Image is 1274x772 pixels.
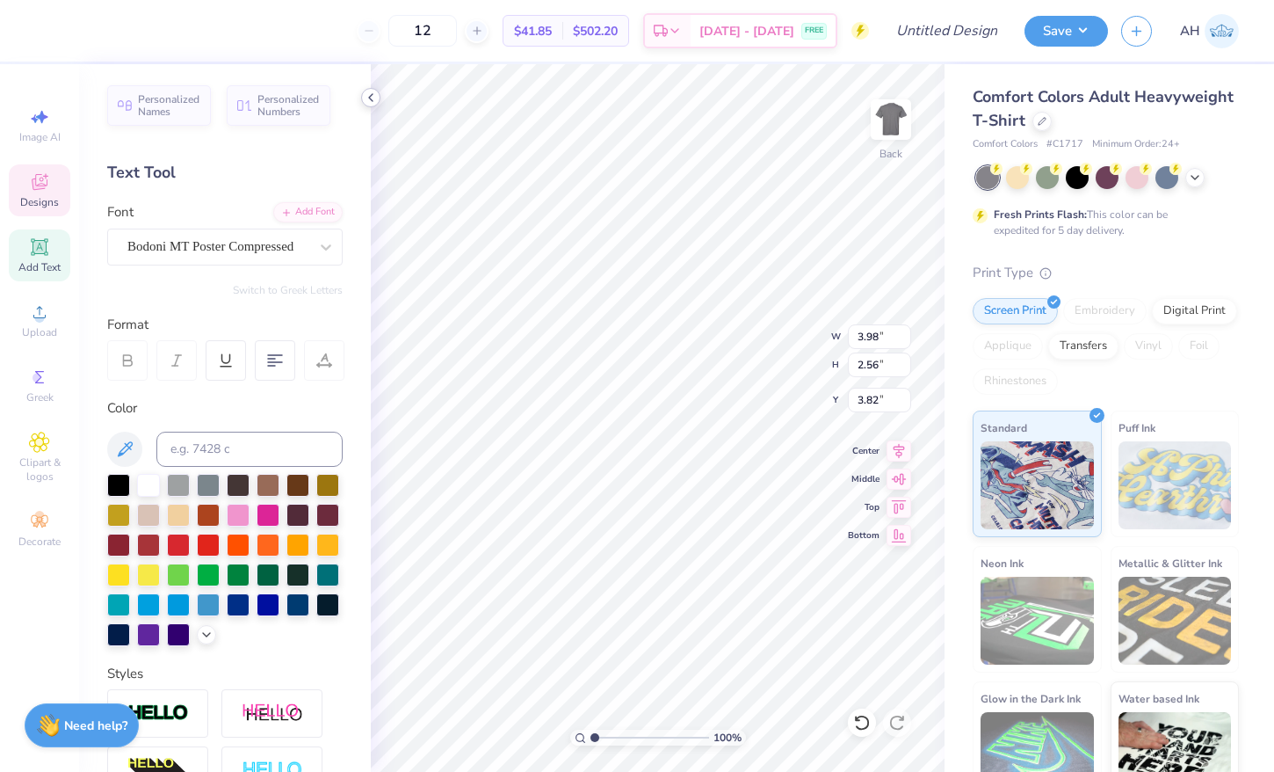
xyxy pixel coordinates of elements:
span: Bottom [848,529,879,542]
span: Clipart & logos [9,455,70,484]
a: AH [1180,14,1239,48]
button: Switch to Greek Letters [233,283,343,297]
span: Center [848,445,879,457]
strong: Need help? [64,717,127,734]
span: Minimum Order: 24 + [1092,137,1180,152]
div: Text Tool [107,161,343,185]
span: Personalized Numbers [257,93,320,118]
div: Format [107,315,344,335]
div: Embroidery [1063,298,1147,324]
div: Back [879,146,902,162]
span: Image AI [19,130,61,144]
img: Neon Ink [981,577,1094,665]
span: FREE [805,25,823,37]
span: Middle [848,473,879,485]
input: e.g. 7428 c [156,432,343,467]
span: 100 % [713,730,742,746]
div: Add Font [273,202,343,222]
img: Shadow [242,703,303,725]
span: $502.20 [573,22,618,40]
span: Designs [20,195,59,209]
strong: Fresh Prints Flash: [994,208,1087,222]
div: Styles [107,664,343,684]
div: Applique [973,333,1043,360]
span: Comfort Colors Adult Heavyweight T-Shirt [973,86,1234,131]
div: This color can be expedited for 5 day delivery. [994,207,1210,238]
span: $41.85 [514,22,552,40]
div: Transfers [1048,333,1118,360]
img: Metallic & Glitter Ink [1118,577,1232,665]
label: Font [107,202,134,222]
span: # C1717 [1046,137,1083,152]
span: Standard [981,419,1027,437]
span: Greek [26,390,54,404]
span: Metallic & Glitter Ink [1118,554,1222,572]
span: [DATE] - [DATE] [699,22,794,40]
div: Foil [1178,333,1220,360]
span: Comfort Colors [973,137,1038,152]
span: Water based Ink [1118,689,1199,708]
span: Personalized Names [138,93,200,118]
img: Stroke [127,703,189,724]
span: Top [848,501,879,513]
img: Allison Helms [1205,14,1239,48]
img: Back [873,102,908,137]
div: Rhinestones [973,368,1058,395]
span: Upload [22,325,57,339]
input: Untitled Design [882,13,1011,48]
div: Digital Print [1152,298,1237,324]
div: Color [107,398,343,419]
span: Decorate [18,535,61,549]
span: Glow in the Dark Ink [981,689,1081,708]
div: Screen Print [973,298,1058,324]
span: AH [1180,21,1200,41]
div: Print Type [973,263,1239,283]
span: Puff Ink [1118,419,1155,437]
span: Neon Ink [981,554,1024,572]
span: Add Text [18,260,61,274]
img: Puff Ink [1118,441,1232,529]
input: – – [388,15,457,47]
img: Standard [981,441,1094,529]
div: Vinyl [1124,333,1173,360]
button: Save [1024,16,1108,47]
